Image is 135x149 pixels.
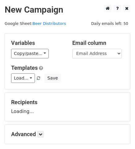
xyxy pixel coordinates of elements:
[89,20,130,27] span: Daily emails left: 50
[11,65,38,71] a: Templates
[44,73,61,83] button: Save
[11,99,124,115] div: Loading...
[11,99,124,106] h5: Recipients
[72,40,124,46] h5: Email column
[11,40,63,46] h5: Variables
[32,21,66,26] a: Beer Distributors
[5,5,130,15] h2: New Campaign
[11,49,49,58] a: Copy/paste...
[104,120,135,149] iframe: Chat Widget
[11,73,35,83] a: Load...
[5,21,66,26] small: Google Sheet:
[11,131,124,138] h5: Advanced
[89,21,130,26] a: Daily emails left: 50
